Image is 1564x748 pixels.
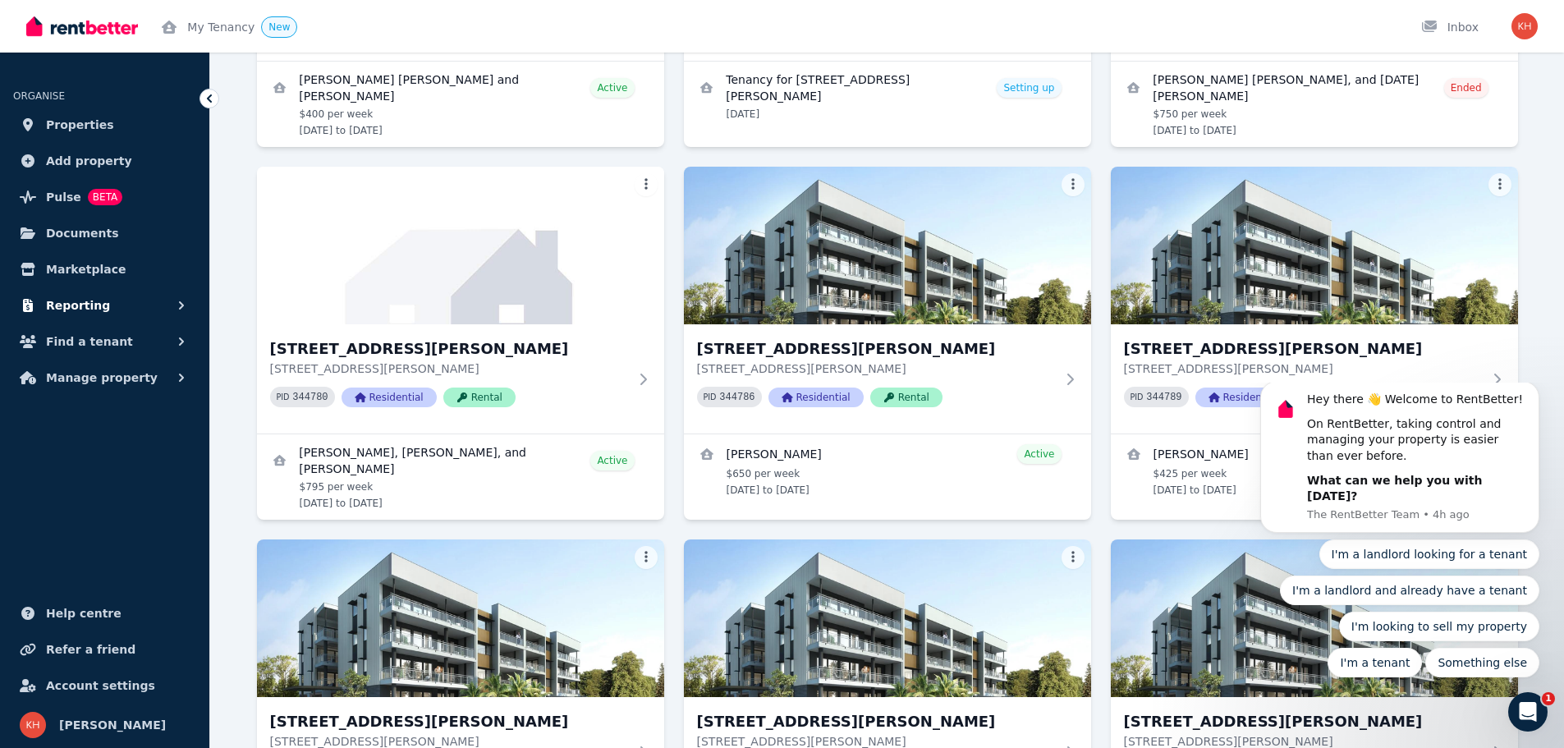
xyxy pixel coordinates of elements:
h3: [STREET_ADDRESS][PERSON_NAME] [270,710,628,733]
span: Refer a friend [46,640,135,659]
div: How Applications are Received and Managed [24,402,305,450]
img: Karen Hickey [1511,13,1538,39]
a: Account settings [13,669,196,702]
span: [PERSON_NAME] [59,715,166,735]
a: View details for Tenancy for 2/26 Arthur Street, Coffs Harbour [684,62,1091,131]
button: Messages [109,512,218,578]
div: Inbox [1421,19,1479,35]
p: [STREET_ADDRESS][PERSON_NAME] [270,360,628,377]
a: 6/26 Arthur Street, Coffs Harbour[STREET_ADDRESS][PERSON_NAME][STREET_ADDRESS][PERSON_NAME]PID 34... [1111,167,1518,434]
a: Properties [13,108,196,141]
img: 7/26 Arthur Street, Coffs Harbour [257,539,664,697]
div: How much does it cost? [34,348,275,365]
button: Quick reply: I'm a landlord and already have a tenant [44,193,304,223]
p: Hi [PERSON_NAME] [33,117,296,145]
button: Quick reply: I'm a tenant [92,265,186,295]
code: 344780 [292,392,328,403]
span: Manage property [46,368,158,388]
code: 344789 [1146,392,1181,403]
span: New [268,21,290,33]
img: 4/26 Arthur Street, Coffs Harbour [257,167,664,324]
button: More options [1062,173,1085,196]
a: Refer a friend [13,633,196,666]
div: Rental Payments - General FAQs [24,372,305,402]
img: Profile image for Jodie [161,26,194,59]
img: Profile image for Earl [192,26,225,59]
img: Karen Hickey [20,712,46,738]
div: Quick reply options [25,157,304,295]
span: Account settings [46,676,155,695]
span: Residential [342,388,437,407]
p: How can we help? [33,145,296,172]
span: 1 [1542,692,1555,705]
small: PID [704,392,717,402]
h3: [STREET_ADDRESS][PERSON_NAME] [270,337,628,360]
button: More options [635,173,658,196]
span: Reporting [46,296,110,315]
button: More options [1062,546,1085,569]
div: Send us a message [34,208,274,225]
button: Quick reply: I'm a landlord looking for a tenant [84,157,305,186]
div: Message content [71,9,291,122]
div: Close [282,26,312,56]
span: Add property [46,151,132,171]
p: [STREET_ADDRESS][PERSON_NAME] [1124,360,1482,377]
small: PID [277,392,290,402]
span: Marketplace [46,259,126,279]
span: BETA [88,189,122,205]
a: 4/26 Arthur Street, Coffs Harbour[STREET_ADDRESS][PERSON_NAME][STREET_ADDRESS][PERSON_NAME]PID 34... [257,167,664,434]
span: Find a tenant [46,332,133,351]
div: Send us a messageWe typically reply in under 30 minutes [16,194,312,256]
div: On RentBetter, taking control and managing your property is easier than ever before. [71,34,291,82]
code: 344786 [719,392,754,403]
span: Help [260,553,287,565]
img: 9/26 Arthur Street, Coffs Harbour [1111,539,1518,697]
img: Profile image for Rochelle [223,26,256,59]
span: Home [36,553,73,565]
h3: [STREET_ADDRESS][PERSON_NAME] [697,337,1055,360]
span: Residential [768,388,864,407]
a: Add property [13,145,196,177]
div: Hey there 👋 Welcome to RentBetter! [71,9,291,25]
a: View details for Arthur John Wilkinson and Maria Sol Abo Baruzze [257,62,664,147]
a: PulseBETA [13,181,196,213]
img: 6/26 Arthur Street, Coffs Harbour [1111,167,1518,324]
iframe: Intercom live chat [1508,692,1548,732]
span: Residential [1195,388,1291,407]
p: [STREET_ADDRESS][PERSON_NAME] [697,360,1055,377]
button: Quick reply: I'm looking to sell my property [103,229,304,259]
span: Rental [443,388,516,407]
button: Help [219,512,328,578]
div: Rental Payments - How They Work [34,318,275,335]
a: View details for Joy Lee [1111,434,1518,507]
h3: [STREET_ADDRESS][PERSON_NAME] [697,710,1055,733]
h3: [STREET_ADDRESS][PERSON_NAME] [1124,337,1482,360]
span: Pulse [46,187,81,207]
button: Search for help [24,272,305,305]
div: We typically reply in under 30 minutes [34,225,274,242]
div: How much does it cost? [24,342,305,372]
a: Help centre [13,597,196,630]
a: View details for Dominique Batenga [684,434,1091,507]
span: Help centre [46,603,122,623]
span: Rental [870,388,943,407]
img: 8/26 Arthur Street, Coffs Harbour [684,539,1091,697]
a: Documents [13,217,196,250]
a: View details for Joan Marie Abordo, Raquel Carandang, and Mary France Sinogbuhan [257,434,664,520]
img: 5/26 Arthur Street, Coffs Harbour [684,167,1091,324]
button: Manage property [13,361,196,394]
div: Rental Payments - How They Work [24,311,305,342]
img: RentBetter [26,14,138,39]
div: How Applications are Received and Managed [34,409,275,443]
span: Properties [46,115,114,135]
span: ORGANISE [13,90,65,102]
b: What can we help you with [DATE]? [71,91,246,121]
button: Find a tenant [13,325,196,358]
img: Profile image for The RentBetter Team [37,13,63,39]
button: Quick reply: Something else [190,265,304,295]
p: Message from The RentBetter Team, sent 4h ago [71,125,291,140]
span: Messages [136,553,193,565]
a: Marketplace [13,253,196,286]
button: More options [635,546,658,569]
img: logo [33,34,128,55]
